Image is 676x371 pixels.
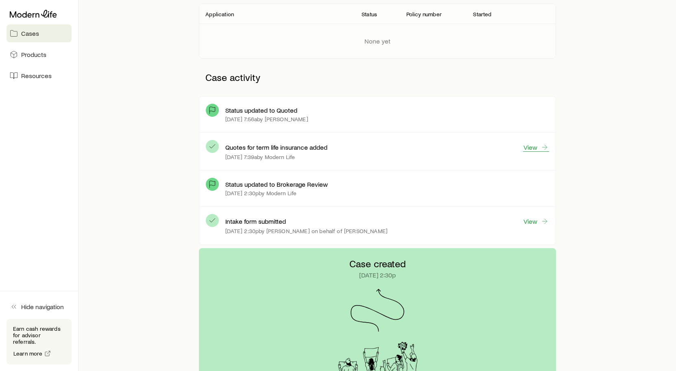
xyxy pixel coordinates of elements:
p: Case activity [199,65,556,89]
span: Cases [21,29,39,37]
p: [DATE] 2:30p by [PERSON_NAME] on behalf of [PERSON_NAME] [225,228,388,234]
span: Learn more [13,351,43,356]
p: [DATE] 7:56a by [PERSON_NAME] [225,116,308,122]
p: Intake form submitted [225,217,286,225]
p: Status updated to Quoted [225,106,297,114]
p: Application [205,11,234,17]
p: Case created [349,258,406,269]
a: View [523,217,549,226]
p: [DATE] 7:39a by Modern Life [225,154,295,160]
button: Hide navigation [7,298,72,316]
a: Products [7,46,72,63]
p: Quotes for term life insurance added [225,143,327,151]
span: Products [21,50,46,59]
p: Earn cash rewards for advisor referrals. [13,325,65,345]
p: Status [362,11,377,17]
span: Resources [21,72,52,80]
span: Hide navigation [21,303,64,311]
a: View [523,143,549,152]
div: Earn cash rewards for advisor referrals.Learn more [7,319,72,364]
p: Started [473,11,491,17]
a: Resources [7,67,72,85]
p: [DATE] 2:30p by Modern Life [225,190,297,196]
p: Policy number [406,11,442,17]
p: [DATE] 2:30p [359,271,396,279]
a: Cases [7,24,72,42]
p: None yet [364,37,390,45]
p: Status updated to Brokerage Review [225,180,328,188]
